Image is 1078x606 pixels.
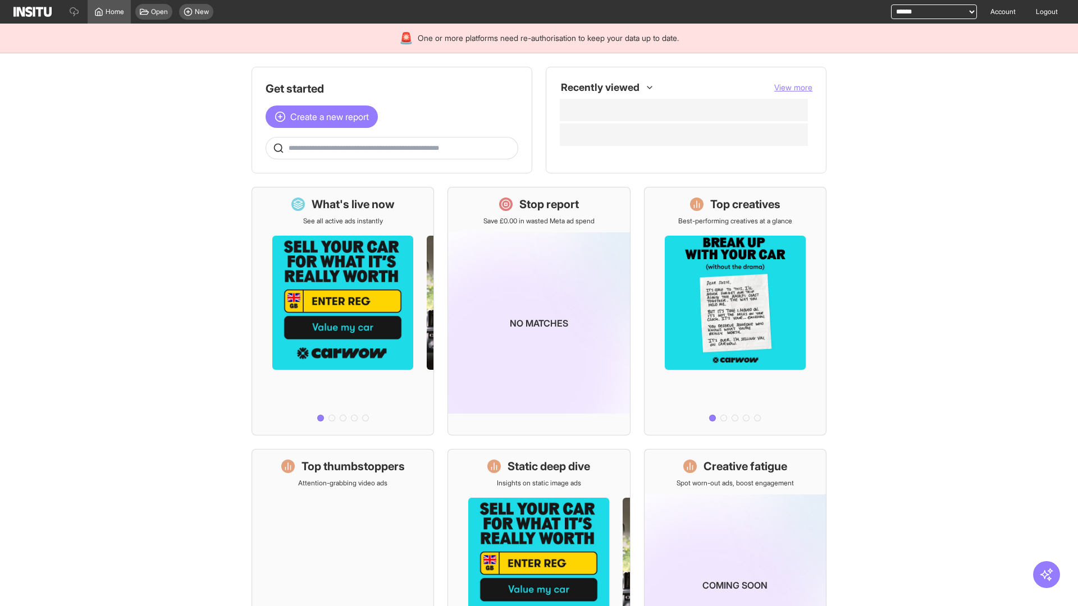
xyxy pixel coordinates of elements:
span: Create a new report [290,110,369,123]
span: One or more platforms need re-authorisation to keep your data up to date. [418,33,679,44]
img: coming-soon-gradient_kfitwp.png [448,232,629,414]
a: What's live nowSee all active ads instantly [252,187,434,435]
span: New [195,7,209,16]
h1: Top creatives [710,196,780,212]
span: Home [106,7,124,16]
a: Stop reportSave £0.00 in wasted Meta ad spendNo matches [447,187,630,435]
p: Insights on static image ads [497,479,581,488]
p: See all active ads instantly [303,217,383,226]
button: Create a new report [266,105,378,128]
h1: What's live now [312,196,395,212]
img: Logo [13,7,52,17]
p: Attention-grabbing video ads [298,479,387,488]
button: View more [774,82,812,93]
span: View more [774,82,812,92]
h1: Static deep dive [508,458,590,474]
p: No matches [510,316,568,330]
h1: Get started [266,81,518,97]
h1: Top thumbstoppers [302,458,405,474]
span: Open [151,7,168,16]
p: Best-performing creatives at a glance [678,217,792,226]
h1: Stop report [519,196,579,212]
p: Save £0.00 in wasted Meta ad spend [483,217,595,226]
div: 🚨 [399,30,413,46]
a: Top creativesBest-performing creatives at a glance [644,187,826,435]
